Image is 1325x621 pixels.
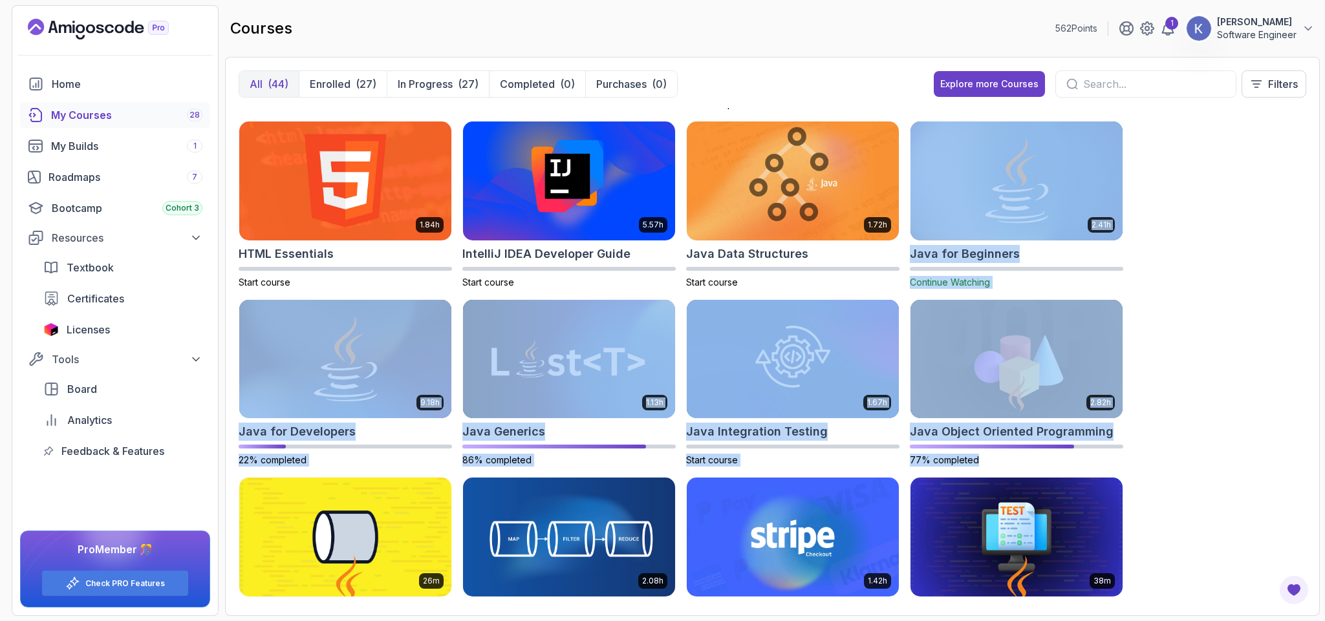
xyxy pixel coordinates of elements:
p: Completed [500,76,555,92]
p: 1.72h [868,220,887,230]
img: Java Unit Testing Essentials card [910,478,1123,596]
img: Java Object Oriented Programming card [910,300,1123,419]
p: 38m [1093,576,1111,586]
h2: Java Data Structures [686,245,808,263]
span: Start course [910,98,962,109]
span: 1 [193,141,197,151]
a: home [20,71,210,97]
a: Java Generics card1.13hJava Generics86% completed [462,299,676,467]
a: licenses [36,317,210,342]
h2: Java Generics [462,423,545,441]
p: 2.41h [1092,220,1111,230]
button: In Progress(27) [387,71,489,97]
img: user profile image [1187,16,1211,41]
img: Java Streams Essentials card [239,478,451,596]
span: 28 [189,110,200,120]
div: Resources [52,230,202,246]
h2: Stripe Checkout [686,601,778,619]
a: Java for Beginners card2.41hJava for BeginnersContinue Watching [910,121,1123,289]
div: My Builds [51,138,202,154]
span: Board [67,381,97,397]
img: Java Streams card [463,478,675,596]
p: All [250,76,263,92]
span: Start course [686,277,738,288]
span: 77% completed [910,454,979,465]
a: analytics [36,407,210,433]
button: Resources [20,226,210,249]
img: jetbrains icon [43,323,59,336]
span: Textbook [67,260,114,275]
a: bootcamp [20,195,210,221]
p: In Progress [398,76,453,92]
span: Start course [239,277,290,288]
a: board [36,376,210,402]
div: (44) [268,76,288,92]
img: Java Data Structures card [687,121,899,240]
a: Java Object Oriented Programming card2.82hJava Object Oriented Programming77% completed [910,299,1123,467]
h2: Java for Beginners [910,245,1020,263]
span: Cohort 3 [166,203,199,213]
div: Tools [52,352,202,367]
button: Check PRO Features [41,570,189,596]
div: 1 [1165,17,1178,30]
p: 2.08h [642,576,663,586]
button: Tools [20,348,210,371]
span: Start course [462,98,514,109]
div: Home [52,76,202,92]
h2: Java for Developers [239,423,356,441]
p: 562 Points [1055,22,1097,35]
input: Search... [1083,76,1225,92]
div: Explore more Courses [940,78,1039,90]
button: All(44) [239,71,299,97]
span: Certificates [67,291,124,306]
span: 7 [192,172,197,182]
p: Software Engineer [1217,28,1297,41]
div: (27) [356,76,376,92]
a: builds [20,133,210,159]
button: Completed(0) [489,71,585,97]
img: IntelliJ IDEA Developer Guide card [463,121,675,240]
div: Roadmaps [48,169,202,185]
div: (0) [652,76,667,92]
h2: Java Object Oriented Programming [910,423,1114,441]
span: Analytics [67,412,112,428]
h2: Java Integration Testing [686,423,828,441]
button: Enrolled(27) [299,71,387,97]
p: 1.42h [868,576,887,586]
p: 1.67h [867,397,887,408]
a: roadmaps [20,164,210,190]
h2: Java Unit Testing Essentials [910,601,1073,619]
div: Bootcamp [52,200,202,216]
h2: Java Streams Essentials [239,601,380,619]
h2: courses [230,18,292,39]
span: 22% completed [239,454,307,465]
span: Feedback & Features [61,443,164,459]
p: Filters [1268,76,1298,92]
button: Explore more Courses [934,71,1045,97]
button: Filters [1242,70,1306,98]
p: Enrolled [310,76,350,92]
img: Java for Beginners card [910,121,1123,240]
a: courses [20,102,210,128]
h2: HTML Essentials [239,245,334,263]
span: Start course [462,277,514,288]
p: 26m [423,576,440,586]
a: Java for Developers card9.18hJava for Developers22% completed [239,299,452,467]
img: Java for Developers card [239,300,451,419]
button: Purchases(0) [585,71,677,97]
div: (0) [560,76,575,92]
span: Continue Watching [910,277,990,288]
span: Licenses [67,322,110,337]
a: feedback [36,438,210,464]
div: (27) [458,76,479,92]
p: [PERSON_NAME] [1217,16,1297,28]
span: Start course [686,454,738,465]
img: HTML Essentials card [239,121,451,240]
img: Java Integration Testing card [687,300,899,419]
p: 2.82h [1090,397,1111,408]
p: 1.13h [646,397,663,408]
p: Purchases [596,76,647,92]
p: 9.18h [420,397,440,408]
span: 86% completed [462,454,532,465]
